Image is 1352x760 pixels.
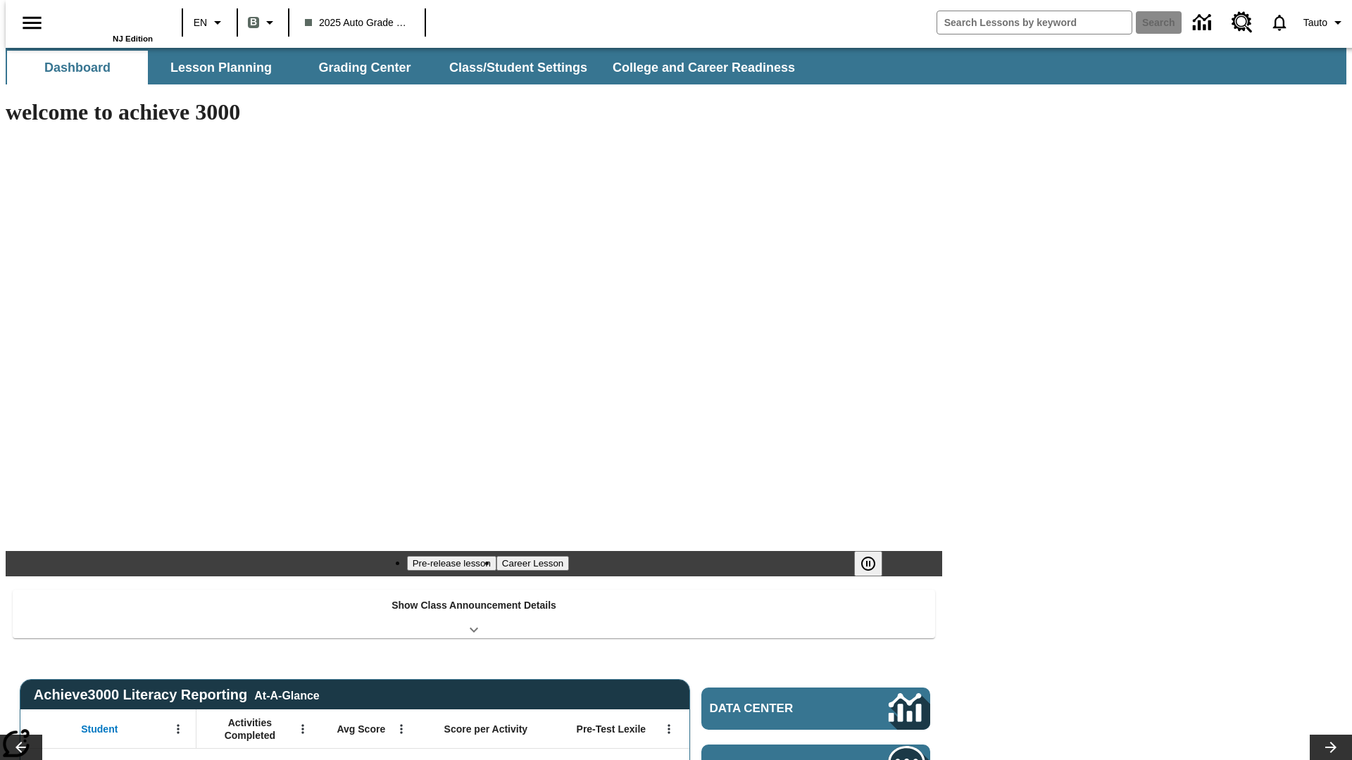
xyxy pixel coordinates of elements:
[250,13,257,31] span: B
[194,15,207,30] span: EN
[701,688,930,730] a: Data Center
[254,687,319,702] div: At-A-Glance
[61,5,153,43] div: Home
[1223,4,1261,42] a: Resource Center, Will open in new tab
[113,34,153,43] span: NJ Edition
[854,551,882,576] button: Pause
[407,556,496,571] button: Slide 1 Pre-release lesson
[937,11,1132,34] input: search field
[1303,15,1327,30] span: Tauto
[6,48,1346,84] div: SubNavbar
[242,10,284,35] button: Boost Class color is gray green. Change class color
[496,556,569,571] button: Slide 2 Career Lesson
[601,51,806,84] button: College and Career Readiness
[577,723,646,735] span: Pre-Test Lexile
[294,51,435,84] button: Grading Center
[392,598,556,613] p: Show Class Announcement Details
[305,15,409,30] span: 2025 Auto Grade 1 B
[204,716,296,742] span: Activities Completed
[168,718,189,740] button: Open Menu
[391,718,412,740] button: Open Menu
[337,723,385,735] span: Avg Score
[13,590,935,638] div: Show Class Announcement Details
[151,51,292,84] button: Lesson Planning
[6,99,942,125] h1: welcome to achieve 3000
[1184,4,1223,42] a: Data Center
[6,51,808,84] div: SubNavbar
[11,2,53,44] button: Open side menu
[7,51,148,84] button: Dashboard
[61,6,153,34] a: Home
[1310,735,1352,760] button: Lesson carousel, Next
[187,10,232,35] button: Language: EN, Select a language
[854,551,896,576] div: Pause
[658,718,680,740] button: Open Menu
[34,687,320,703] span: Achieve3000 Literacy Reporting
[1261,4,1298,41] a: Notifications
[292,718,313,740] button: Open Menu
[710,702,841,716] span: Data Center
[438,51,599,84] button: Class/Student Settings
[444,723,528,735] span: Score per Activity
[1298,10,1352,35] button: Profile/Settings
[81,723,118,735] span: Student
